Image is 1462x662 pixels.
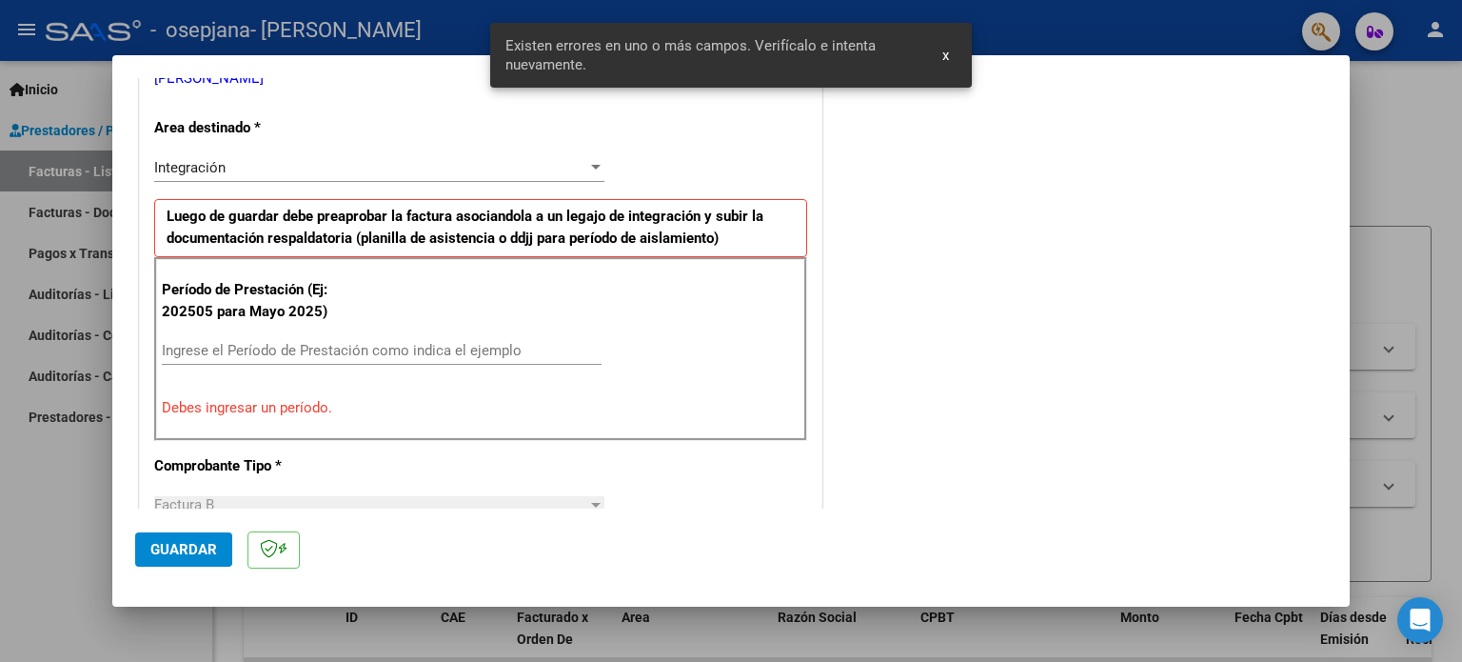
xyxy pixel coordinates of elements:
div: Open Intercom Messenger [1397,597,1443,643]
strong: Luego de guardar debe preaprobar la factura asociandola a un legajo de integración y subir la doc... [167,208,763,247]
button: x [927,38,964,72]
p: Comprobante Tipo * [154,455,350,477]
button: Guardar [135,532,232,567]
p: Período de Prestación (Ej: 202505 para Mayo 2025) [162,279,353,322]
p: Debes ingresar un período. [162,397,800,419]
span: x [942,47,949,64]
p: [PERSON_NAME] [154,68,807,90]
span: Guardar [150,541,217,558]
span: Existen errores en uno o más campos. Verifícalo e intenta nuevamente. [505,36,920,74]
span: Factura B [154,496,214,513]
p: Area destinado * [154,117,350,139]
span: Integración [154,159,226,176]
